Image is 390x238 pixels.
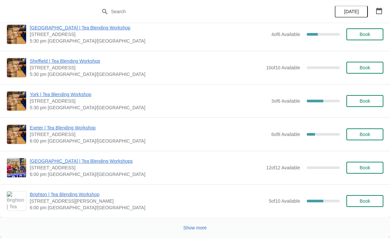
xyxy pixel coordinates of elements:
[30,58,263,64] span: Sheffield | Tea Blending Workshop
[271,98,300,104] span: 3 of 6 Available
[346,62,383,74] button: Book
[335,6,368,17] button: [DATE]
[30,198,265,204] span: [STREET_ADDRESS][PERSON_NAME]
[344,9,359,14] span: [DATE]
[30,158,263,164] span: [GEOGRAPHIC_DATA] | Tea Blending Workshops
[360,132,370,137] span: Book
[30,71,263,78] span: 5:30 pm [GEOGRAPHIC_DATA]/[GEOGRAPHIC_DATA]
[30,131,268,138] span: [STREET_ADDRESS]
[30,138,268,144] span: 6:00 pm [GEOGRAPHIC_DATA]/[GEOGRAPHIC_DATA]
[346,195,383,207] button: Book
[360,65,370,70] span: Book
[271,32,300,37] span: 4 of 6 Available
[30,164,263,171] span: [STREET_ADDRESS]
[30,171,263,178] span: 6:00 pm [GEOGRAPHIC_DATA]/[GEOGRAPHIC_DATA]
[7,91,26,111] img: York | Tea Blending Workshop | 73 Low Petergate, YO1 7HY | 5:30 pm Europe/London
[360,32,370,37] span: Book
[7,158,26,177] img: Glasgow | Tea Blending Workshops | 215 Byres Road, Glasgow G12 8UD, UK | 6:00 pm Europe/London
[183,225,207,230] span: Show more
[7,125,26,144] img: Exeter | Tea Blending Workshop | 46 High Street, Exeter, EX4 3DJ | 6:00 pm Europe/London
[7,191,26,211] img: Brighton | Tea Blending Workshop | 41 Gardner Street, Brighton BN1 1UN | 6:00 pm Europe/London
[30,31,268,38] span: [STREET_ADDRESS]
[30,124,268,131] span: Exeter | Tea Blending Workshop
[7,25,26,44] img: London Covent Garden | Tea Blending Workshop | 11 Monmouth St, London, WC2H 9DA | 5:30 pm Europe/...
[269,198,300,204] span: 5 of 10 Available
[266,65,300,70] span: 10 of 10 Available
[30,104,268,111] span: 5:30 pm [GEOGRAPHIC_DATA]/[GEOGRAPHIC_DATA]
[346,95,383,107] button: Book
[30,204,265,211] span: 6:00 pm [GEOGRAPHIC_DATA]/[GEOGRAPHIC_DATA]
[30,191,265,198] span: Brighton | Tea Blending Workshop
[30,91,268,98] span: York | Tea Blending Workshop
[7,58,26,77] img: Sheffield | Tea Blending Workshop | 76 - 78 Pinstone Street, Sheffield, S1 2HP | 5:30 pm Europe/L...
[360,165,370,170] span: Book
[181,222,210,234] button: Show more
[346,128,383,140] button: Book
[266,165,300,170] span: 12 of 12 Available
[271,132,300,137] span: 6 of 8 Available
[346,28,383,40] button: Book
[360,198,370,204] span: Book
[360,98,370,104] span: Book
[111,6,292,17] input: Search
[30,38,268,44] span: 5:30 pm [GEOGRAPHIC_DATA]/[GEOGRAPHIC_DATA]
[30,64,263,71] span: [STREET_ADDRESS]
[30,24,268,31] span: [GEOGRAPHIC_DATA] | Tea Blending Workshop
[346,162,383,174] button: Book
[30,98,268,104] span: [STREET_ADDRESS]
